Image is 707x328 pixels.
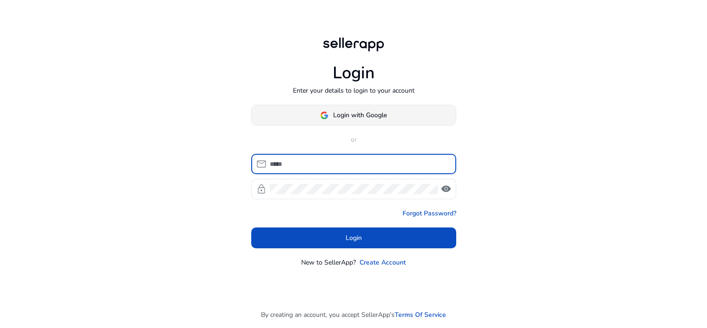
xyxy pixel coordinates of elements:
[346,233,362,243] span: Login
[293,86,415,95] p: Enter your details to login to your account
[320,111,329,120] img: google-logo.svg
[395,310,446,320] a: Terms Of Service
[301,258,356,267] p: New to SellerApp?
[256,158,267,170] span: mail
[403,208,456,218] a: Forgot Password?
[440,183,452,195] span: visibility
[256,183,267,195] span: lock
[333,63,375,83] h1: Login
[251,105,456,126] button: Login with Google
[251,227,456,248] button: Login
[333,110,387,120] span: Login with Google
[251,135,456,145] p: or
[360,258,406,267] a: Create Account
